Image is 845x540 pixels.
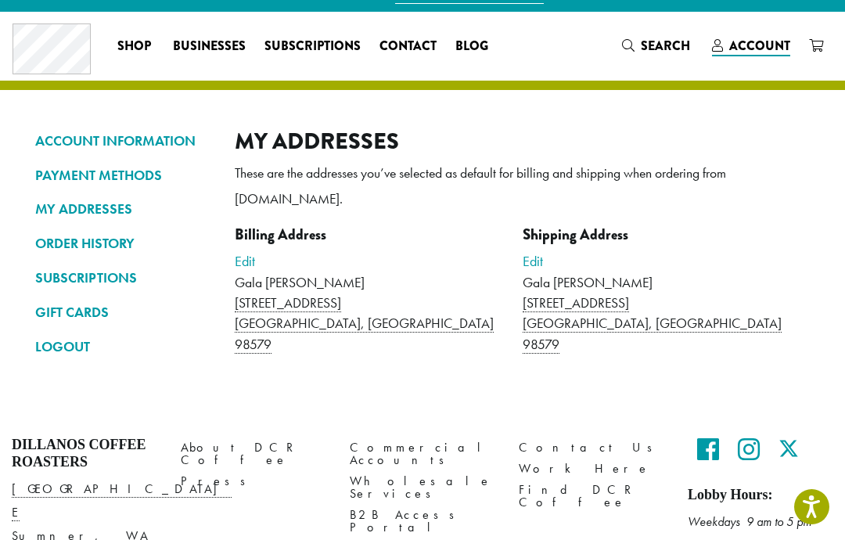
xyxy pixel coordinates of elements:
[35,265,211,291] a: SUBSCRIPTIONS
[235,160,810,212] p: These are the addresses you’ve selected as default for billing and shipping when ordering from [D...
[379,37,437,56] span: Contact
[641,37,690,55] span: Search
[523,226,811,244] h3: Shipping Address
[181,471,326,492] a: Press
[523,272,811,376] address: Gala [PERSON_NAME]
[181,437,326,470] a: About DCR Coffee
[35,333,211,360] a: LOGOUT
[350,437,495,470] a: Commercial Accounts
[350,505,495,538] a: B2B Access Portal
[688,487,833,504] h5: Lobby Hours:
[35,162,211,189] a: PAYMENT METHODS
[729,37,790,55] span: Account
[235,226,523,244] h3: Billing Address
[350,471,495,505] a: Wholesale Services
[35,196,211,222] a: MY ADDRESSES
[519,459,664,480] a: Work Here
[173,37,246,56] span: Businesses
[35,128,211,154] a: ACCOUNT INFORMATION
[117,37,151,56] span: Shop
[455,37,488,56] span: Blog
[12,437,157,470] h4: Dillanos Coffee Roasters
[35,299,211,326] a: GIFT CARDS
[688,513,811,530] em: Weekdays 9 am to 5 pm
[519,480,664,513] a: Find DCR Coffee
[35,128,211,376] nav: Account pages
[613,33,703,59] a: Search
[235,252,255,270] a: Edit
[35,230,211,257] a: ORDER HISTORY
[235,272,523,376] address: Gala [PERSON_NAME]
[519,437,664,458] a: Contact Us
[108,34,164,59] a: Shop
[235,128,810,155] h2: My Addresses
[264,37,361,56] span: Subscriptions
[523,252,543,270] a: Edit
